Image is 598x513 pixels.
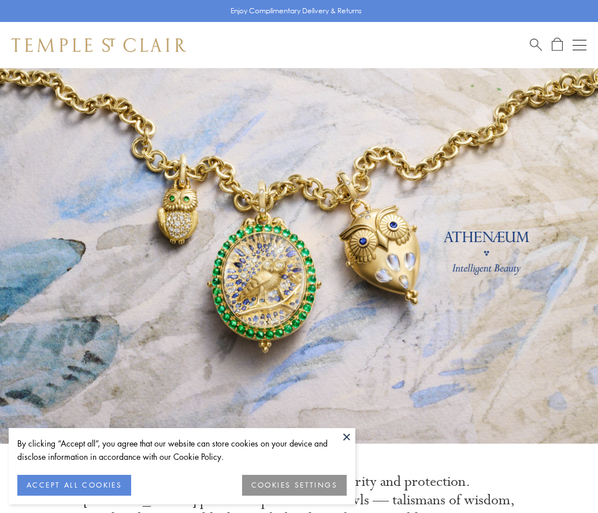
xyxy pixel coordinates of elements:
[573,38,586,52] button: Open navigation
[231,5,362,17] p: Enjoy Complimentary Delivery & Returns
[242,475,347,496] button: COOKIES SETTINGS
[17,437,347,463] div: By clicking “Accept all”, you agree that our website can store cookies on your device and disclos...
[552,38,563,52] a: Open Shopping Bag
[12,38,186,52] img: Temple St. Clair
[530,38,542,52] a: Search
[17,475,131,496] button: ACCEPT ALL COOKIES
